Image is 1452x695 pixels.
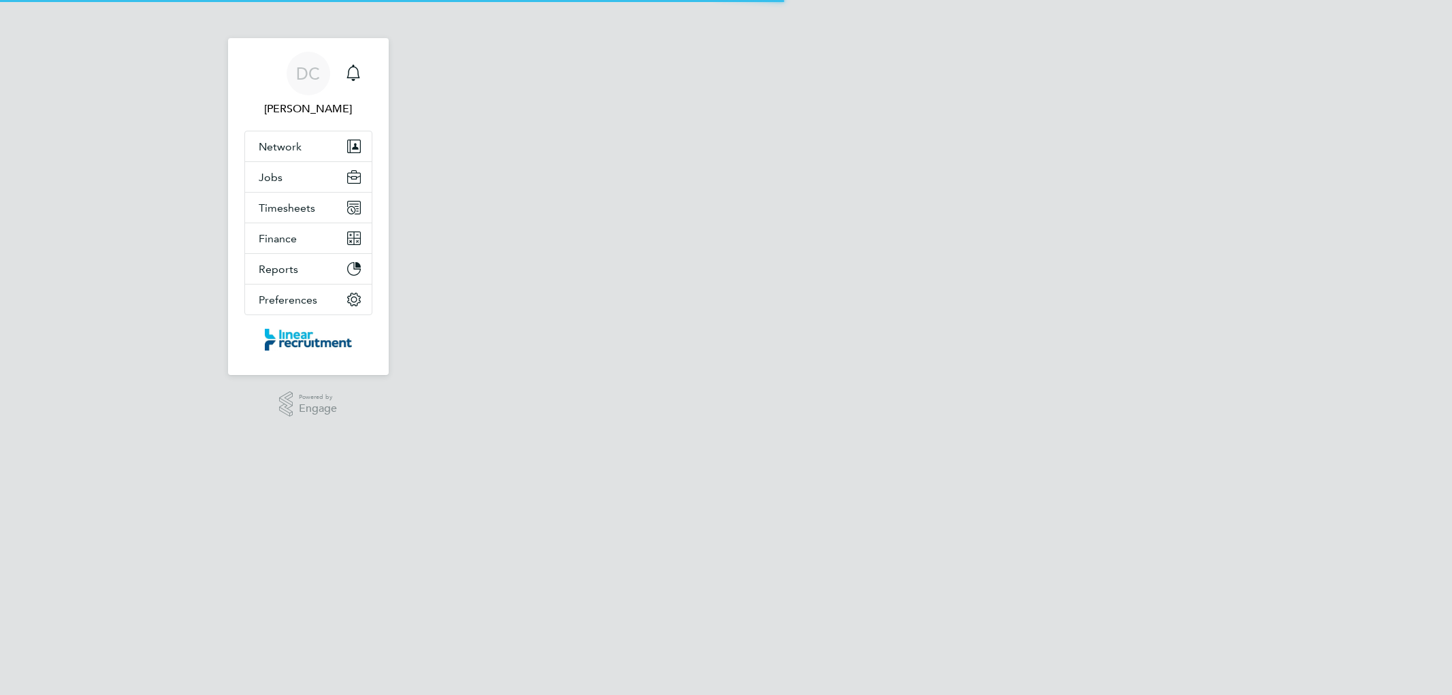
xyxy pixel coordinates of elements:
[259,140,302,153] span: Network
[245,193,372,223] button: Timesheets
[244,329,372,351] a: Go to home page
[299,391,337,403] span: Powered by
[259,293,317,306] span: Preferences
[296,65,320,82] span: DC
[245,131,372,161] button: Network
[245,254,372,284] button: Reports
[299,403,337,415] span: Engage
[259,171,283,184] span: Jobs
[244,52,372,117] a: DC[PERSON_NAME]
[259,232,297,245] span: Finance
[259,201,315,214] span: Timesheets
[245,223,372,253] button: Finance
[228,38,389,375] nav: Main navigation
[245,285,372,314] button: Preferences
[244,101,372,117] span: Donal Collins
[245,162,372,192] button: Jobs
[279,391,337,417] a: Powered byEngage
[259,263,298,276] span: Reports
[265,329,352,351] img: linearrecruitment-logo-retina.png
